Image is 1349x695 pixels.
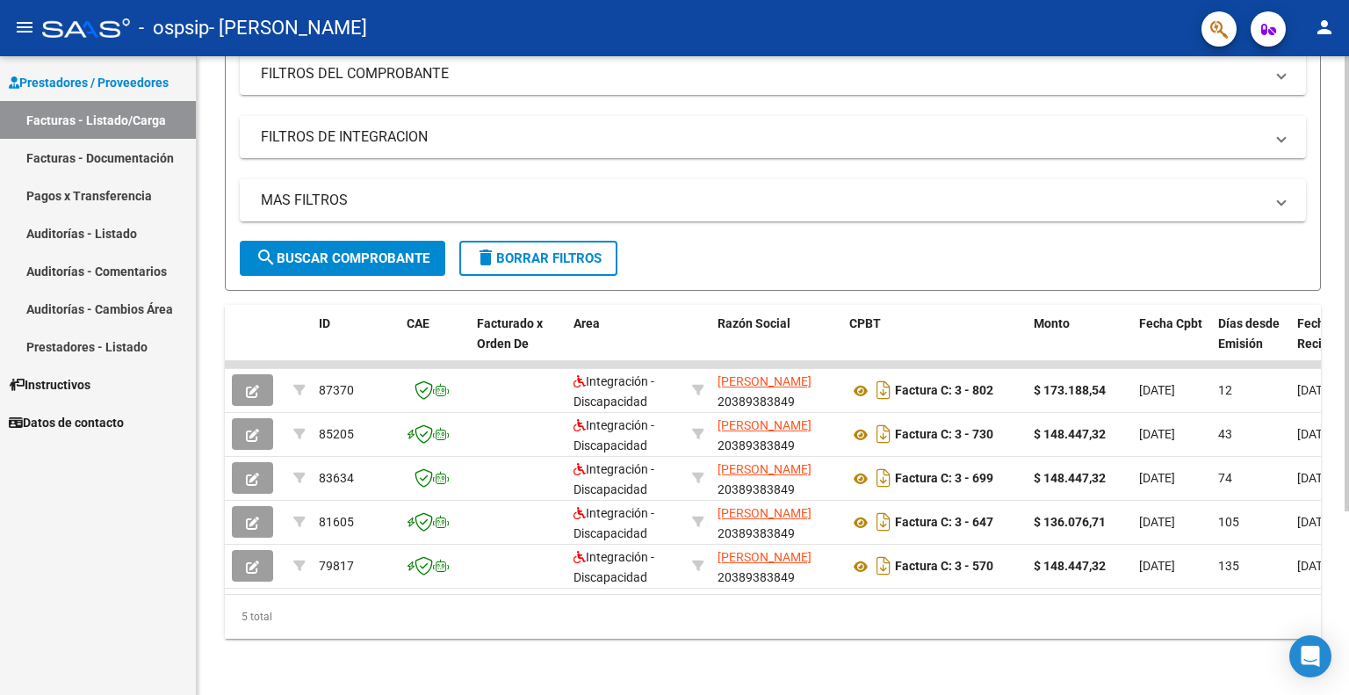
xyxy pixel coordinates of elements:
span: Integración - Discapacidad [574,374,654,409]
mat-icon: delete [475,247,496,268]
mat-panel-title: FILTROS DE INTEGRACION [261,127,1264,147]
span: Razón Social [718,316,790,330]
i: Descargar documento [872,508,895,536]
span: [PERSON_NAME] [718,462,812,476]
span: [PERSON_NAME] [718,418,812,432]
span: Facturado x Orden De [477,316,543,351]
span: Fecha Recibido [1297,316,1346,351]
i: Descargar documento [872,420,895,448]
i: Descargar documento [872,376,895,404]
strong: Factura C: 3 - 730 [895,428,993,442]
mat-icon: search [256,247,277,268]
div: 20389383849 [718,503,835,540]
span: [DATE] [1297,559,1333,573]
div: 20389383849 [718,547,835,584]
strong: $ 148.447,32 [1034,427,1106,441]
div: 20389383849 [718,460,835,496]
span: Fecha Cpbt [1139,316,1202,330]
span: Integración - Discapacidad [574,418,654,452]
datatable-header-cell: Monto [1027,305,1132,382]
span: Prestadores / Proveedores [9,73,169,92]
span: Integración - Discapacidad [574,550,654,584]
span: [DATE] [1139,383,1175,397]
mat-expansion-panel-header: FILTROS DE INTEGRACION [240,116,1306,158]
span: [DATE] [1139,427,1175,441]
span: CAE [407,316,429,330]
span: - [PERSON_NAME] [209,9,367,47]
span: Monto [1034,316,1070,330]
datatable-header-cell: Facturado x Orden De [470,305,566,382]
button: Borrar Filtros [459,241,617,276]
span: [PERSON_NAME] [718,550,812,564]
span: 87370 [319,383,354,397]
div: 20389383849 [718,416,835,452]
mat-expansion-panel-header: MAS FILTROS [240,179,1306,221]
span: 85205 [319,427,354,441]
button: Buscar Comprobante [240,241,445,276]
span: 81605 [319,515,354,529]
span: [DATE] [1297,427,1333,441]
span: Instructivos [9,375,90,395]
datatable-header-cell: Razón Social [711,305,842,382]
span: [PERSON_NAME] [718,506,812,520]
strong: Factura C: 3 - 699 [895,472,993,486]
strong: Factura C: 3 - 570 [895,560,993,574]
datatable-header-cell: CAE [400,305,470,382]
datatable-header-cell: CPBT [842,305,1027,382]
span: CPBT [849,316,881,330]
strong: $ 148.447,32 [1034,471,1106,485]
div: 5 total [225,595,1321,639]
span: [DATE] [1297,383,1333,397]
span: 79817 [319,559,354,573]
span: Area [574,316,600,330]
mat-expansion-panel-header: FILTROS DEL COMPROBANTE [240,53,1306,95]
strong: Factura C: 3 - 647 [895,516,993,530]
i: Descargar documento [872,552,895,580]
span: [DATE] [1139,559,1175,573]
span: Borrar Filtros [475,250,602,266]
strong: $ 148.447,32 [1034,559,1106,573]
mat-panel-title: FILTROS DEL COMPROBANTE [261,64,1264,83]
span: Integración - Discapacidad [574,462,654,496]
datatable-header-cell: Area [566,305,685,382]
span: - ospsip [139,9,209,47]
datatable-header-cell: ID [312,305,400,382]
span: Datos de contacto [9,413,124,432]
i: Descargar documento [872,464,895,492]
mat-panel-title: MAS FILTROS [261,191,1264,210]
span: [DATE] [1139,471,1175,485]
datatable-header-cell: Días desde Emisión [1211,305,1290,382]
span: Días desde Emisión [1218,316,1280,351]
span: 43 [1218,427,1232,441]
div: Open Intercom Messenger [1289,635,1331,677]
span: [DATE] [1297,471,1333,485]
span: [DATE] [1297,515,1333,529]
mat-icon: menu [14,17,35,38]
datatable-header-cell: Fecha Cpbt [1132,305,1211,382]
span: Integración - Discapacidad [574,506,654,540]
mat-icon: person [1314,17,1335,38]
span: 74 [1218,471,1232,485]
span: 135 [1218,559,1239,573]
span: [PERSON_NAME] [718,374,812,388]
span: 105 [1218,515,1239,529]
span: 12 [1218,383,1232,397]
span: 83634 [319,471,354,485]
span: ID [319,316,330,330]
strong: $ 136.076,71 [1034,515,1106,529]
span: Buscar Comprobante [256,250,429,266]
span: [DATE] [1139,515,1175,529]
strong: Factura C: 3 - 802 [895,384,993,398]
div: 20389383849 [718,372,835,409]
strong: $ 173.188,54 [1034,383,1106,397]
